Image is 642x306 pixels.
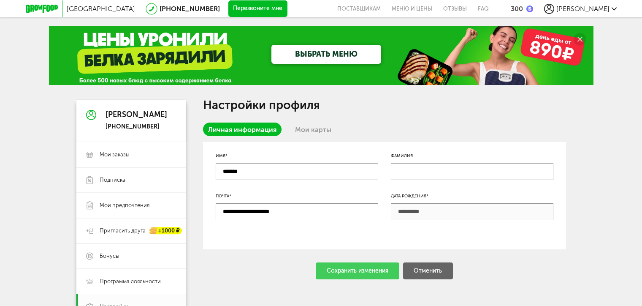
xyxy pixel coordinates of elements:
a: Пригласить друга +1000 ₽ [76,218,186,243]
a: Мои предпочтения [76,193,186,218]
a: Бонусы [76,243,186,269]
div: [PHONE_NUMBER] [106,123,167,131]
span: Пригласить друга [100,227,146,235]
div: +1000 ₽ [150,227,182,235]
img: bonus_b.cdccf46.png [526,5,533,12]
span: Мои предпочтения [100,202,149,209]
div: Почта* [216,193,378,199]
div: [PERSON_NAME] [106,111,167,119]
a: Мои заказы [76,142,186,167]
a: Личная информация [203,123,282,136]
span: Мои заказы [100,151,130,158]
a: [PHONE_NUMBER] [160,5,220,13]
div: 300 [511,5,523,13]
a: Программа лояльности [76,269,186,294]
span: [GEOGRAPHIC_DATA] [67,5,135,13]
span: [PERSON_NAME] [556,5,609,13]
a: ВЫБРАТЬ МЕНЮ [271,45,381,64]
h1: Настройки профиля [203,100,566,111]
a: Мои карты [290,123,336,136]
span: Подписка [100,176,125,184]
button: Перезвоните мне [228,0,287,17]
span: Программа лояльности [100,278,161,285]
div: Фамилия [391,153,553,159]
div: Дата рождения* [391,193,553,199]
a: Подписка [76,167,186,193]
span: Бонусы [100,252,119,260]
